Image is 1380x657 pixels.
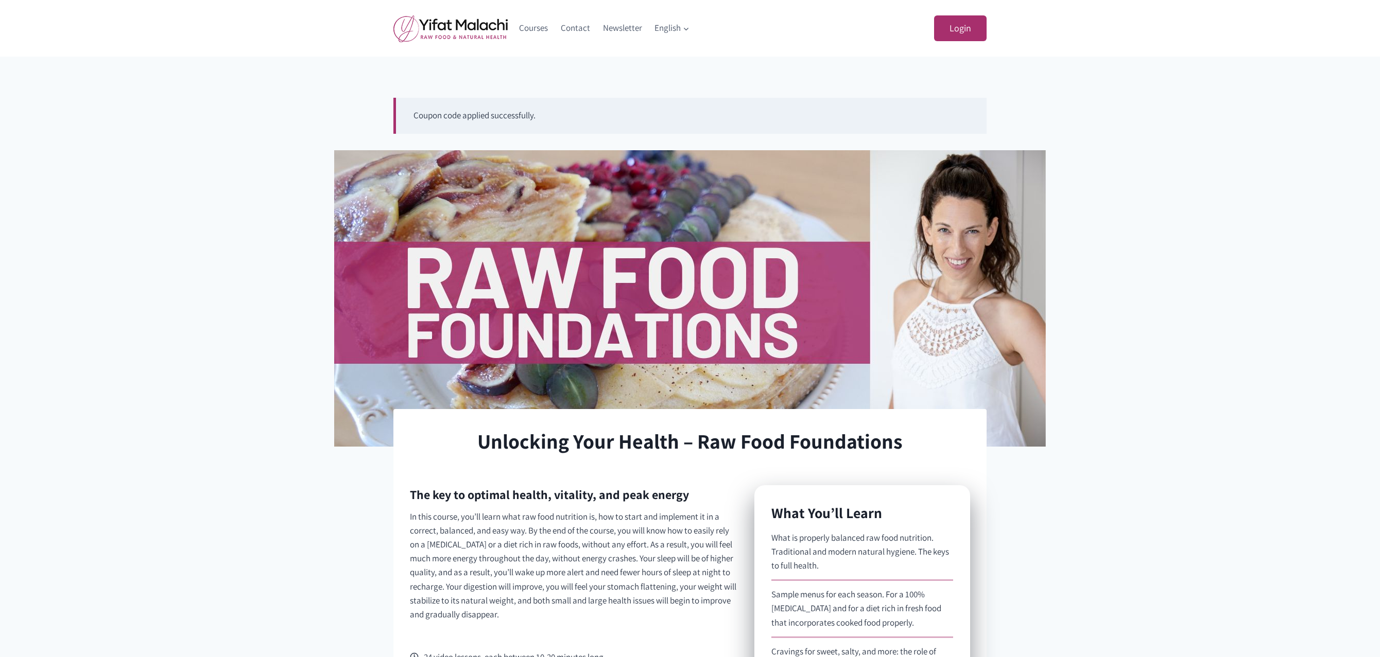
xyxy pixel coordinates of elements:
[771,531,953,573] p: What is properly balanced raw food nutrition. Traditional and modern natural hygiene. The keys to...
[410,485,689,504] h3: The key to optimal health, vitality, and peak energy
[410,425,970,456] h1: Unlocking Your Health – Raw Food Foundations
[934,15,987,42] a: Login
[654,21,689,35] span: English
[648,16,696,41] a: English
[393,98,987,134] div: Coupon code applied successfully.
[393,15,508,42] img: yifat_logo41_en.png
[410,510,738,622] p: In this course, you’ll learn what raw food nutrition is, how to start and implement it in a corre...
[513,16,555,41] a: Courses
[771,588,953,630] p: Sample menus for each season. For a 100% [MEDICAL_DATA] and for a diet rich in fresh food that in...
[513,16,696,41] nav: Primary
[771,502,953,524] h2: What You’ll Learn
[596,16,648,41] a: Newsletter
[555,16,597,41] a: Contact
